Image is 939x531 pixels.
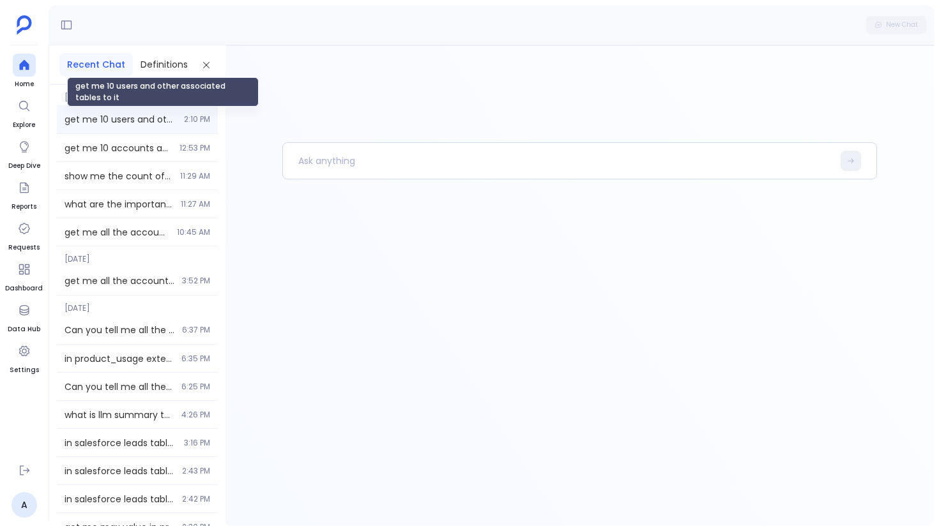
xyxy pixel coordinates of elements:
span: in product_usage extended table how many columns are enabled is there anything disabled , give me... [65,352,174,365]
a: Dashboard [5,258,43,294]
span: Reports [11,202,36,212]
span: 12:53 PM [179,143,210,153]
span: 3:16 PM [184,438,210,448]
span: [DATE] [57,246,218,264]
a: Explore [13,94,36,130]
span: in salesforce leads table get me max,min value of deleted column // use info agent you will be re... [65,437,176,449]
span: get me all the accounts and opportuntites which have arr more than 500k and created in last 4 years [65,274,174,287]
span: 2:10 PM [184,114,210,124]
span: 6:35 PM [181,354,210,364]
div: get me 10 users and other associated tables to it [67,77,259,107]
span: 2:43 PM [182,466,210,476]
span: Data Hub [8,324,40,334]
button: Recent Chat [59,53,133,77]
span: 6:25 PM [181,382,210,392]
span: 3:52 PM [182,276,210,286]
span: what are the important columns that i can use to analysis product usage [65,198,173,211]
img: petavue logo [17,15,32,34]
span: Requests [8,243,40,253]
a: Home [13,54,36,89]
span: Dashboard [5,283,43,294]
a: Deep Dive [8,135,40,171]
span: [DATE] [57,295,218,313]
span: get me 10 accounts and assocaited users deatils [65,142,172,154]
span: 2:42 PM [182,494,210,504]
span: Can you tell me all the columns along with their data fill percentage in product usage extended t... [65,324,174,336]
span: get me all the accounts which are customers [65,226,169,239]
span: in salesforce leads table get me max,min value of deleted column // use info agent you will be re... [65,465,174,477]
span: 10:45 AM [177,227,210,237]
button: Definitions [133,53,195,77]
span: Deep Dive [8,161,40,171]
span: [DATE] [57,85,218,103]
span: 11:29 AM [180,171,210,181]
a: Requests [8,217,40,253]
span: Settings [10,365,39,375]
a: A [11,492,37,518]
span: show me the count of tables that are enabled [65,170,172,183]
a: Data Hub [8,299,40,334]
span: 4:26 PM [181,410,210,420]
span: Can you tell me all the important columns along with their data fill percentage in product usage ... [65,380,174,393]
span: 11:27 AM [181,199,210,209]
span: what is llm summary table details tell me about it [65,408,174,421]
span: Home [13,79,36,89]
a: Settings [10,340,39,375]
span: in salesforce leads table get me max,min value of deleted column [65,493,174,505]
span: 6:37 PM [182,325,210,335]
a: Reports [11,176,36,212]
span: Explore [13,120,36,130]
span: get me 10 users and other associated tables to it [65,113,176,126]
